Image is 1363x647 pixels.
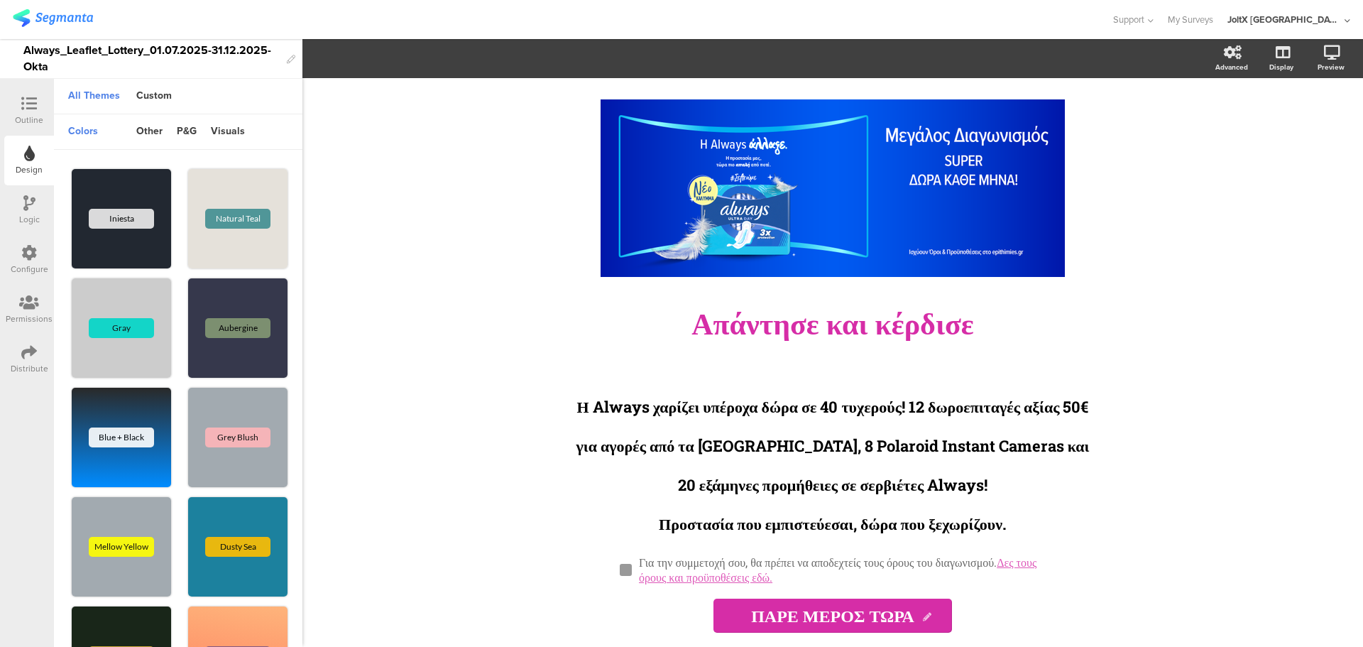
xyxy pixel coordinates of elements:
[89,318,154,338] div: Gray
[129,120,170,144] div: other
[659,513,1007,534] span: Προστασία που εμπιστεύεσαι, δώρα που ξεχωρίζουν.
[15,114,43,126] div: Outline
[1269,62,1293,72] div: Display
[16,163,43,176] div: Design
[6,312,53,325] div: Permissions
[11,263,48,276] div: Configure
[89,537,154,557] div: Mellow Yellow
[205,428,270,447] div: Grey Blush
[713,599,952,633] input: Start
[1227,13,1341,26] div: JoltX [GEOGRAPHIC_DATA]
[639,555,1039,585] p: Για την συμμετοχή σου, θα πρέπει να αποδεχτείς τους όρους του διαγωνισμού.
[1318,62,1345,72] div: Preview
[205,318,270,338] div: Aubergine
[639,555,1036,585] a: Δες τους όρους και προϋποθέσεις εδώ.
[1113,13,1144,26] span: Support
[204,120,252,144] div: visuals
[61,120,105,144] div: colors
[61,85,127,109] div: All Themes
[205,209,270,229] div: Natural Teal
[19,213,40,226] div: Logic
[13,9,93,27] img: segmanta logo
[129,85,179,109] div: Custom
[23,39,280,78] div: Always_Leaflet_Lottery_01.07.2025-31.12.2025-Okta
[691,303,973,342] span: Απάντησε και κέρδισε
[11,362,48,375] div: Distribute
[89,209,154,229] div: Iniesta
[170,120,204,144] div: p&g
[89,428,154,447] div: Blue + Black
[576,396,1090,495] span: Η Always χαρίζει υπέροχα δώρα σε 40 τυχερούς! 12 δωροεπιταγές αξίας 50€ για αγορές από τα [GEOGRA...
[205,537,270,557] div: Dusty Sea
[1215,62,1248,72] div: Advanced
